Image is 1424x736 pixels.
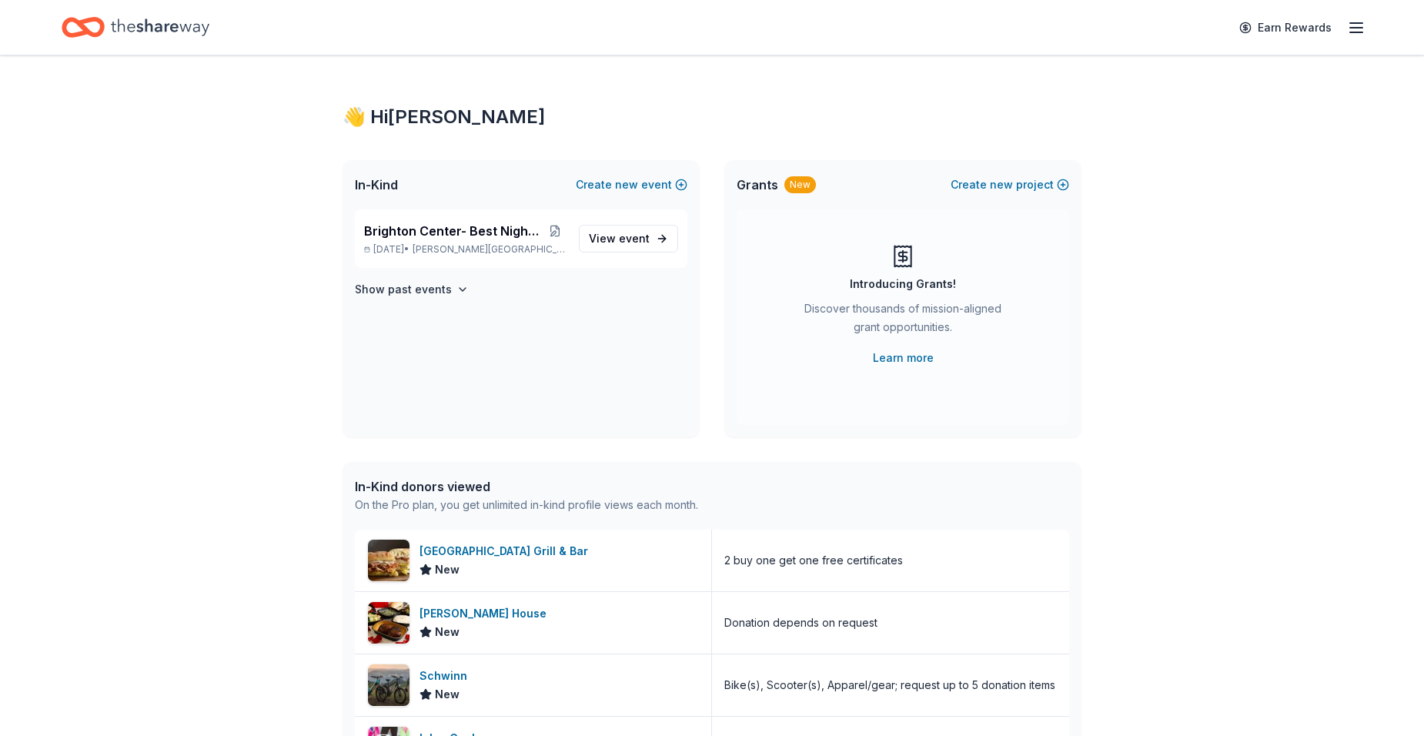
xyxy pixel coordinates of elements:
p: [DATE] • [364,243,567,256]
button: Createnewproject [951,176,1069,194]
div: In-Kind donors viewed [355,477,698,496]
div: 2 buy one get one free certificates [724,551,903,570]
span: In-Kind [355,176,398,194]
span: event [619,232,650,245]
button: Createnewevent [576,176,687,194]
div: [GEOGRAPHIC_DATA] Grill & Bar [420,542,594,560]
a: Learn more [873,349,934,367]
span: [PERSON_NAME][GEOGRAPHIC_DATA], [GEOGRAPHIC_DATA] [413,243,567,256]
div: Introducing Grants! [850,275,956,293]
div: Schwinn [420,667,473,685]
span: New [435,685,460,704]
div: On the Pro plan, you get unlimited in-kind profile views each month. [355,496,698,514]
div: New [784,176,816,193]
span: View [589,229,650,248]
span: Brighton Center- Best Night Ever 2025 [364,222,543,240]
a: Earn Rewards [1230,14,1341,42]
span: New [435,560,460,579]
a: View event [579,225,678,253]
img: Image for 54th Street Grill & Bar [368,540,409,581]
div: Discover thousands of mission-aligned grant opportunities. [798,299,1008,343]
span: new [990,176,1013,194]
button: Show past events [355,280,469,299]
a: Home [62,9,209,45]
span: Grants [737,176,778,194]
div: Donation depends on request [724,614,877,632]
div: [PERSON_NAME] House [420,604,553,623]
span: New [435,623,460,641]
div: 👋 Hi [PERSON_NAME] [343,105,1081,129]
h4: Show past events [355,280,452,299]
img: Image for Ruth's Chris Steak House [368,602,409,644]
div: Bike(s), Scooter(s), Apparel/gear; request up to 5 donation items [724,676,1055,694]
img: Image for Schwinn [368,664,409,706]
span: new [615,176,638,194]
